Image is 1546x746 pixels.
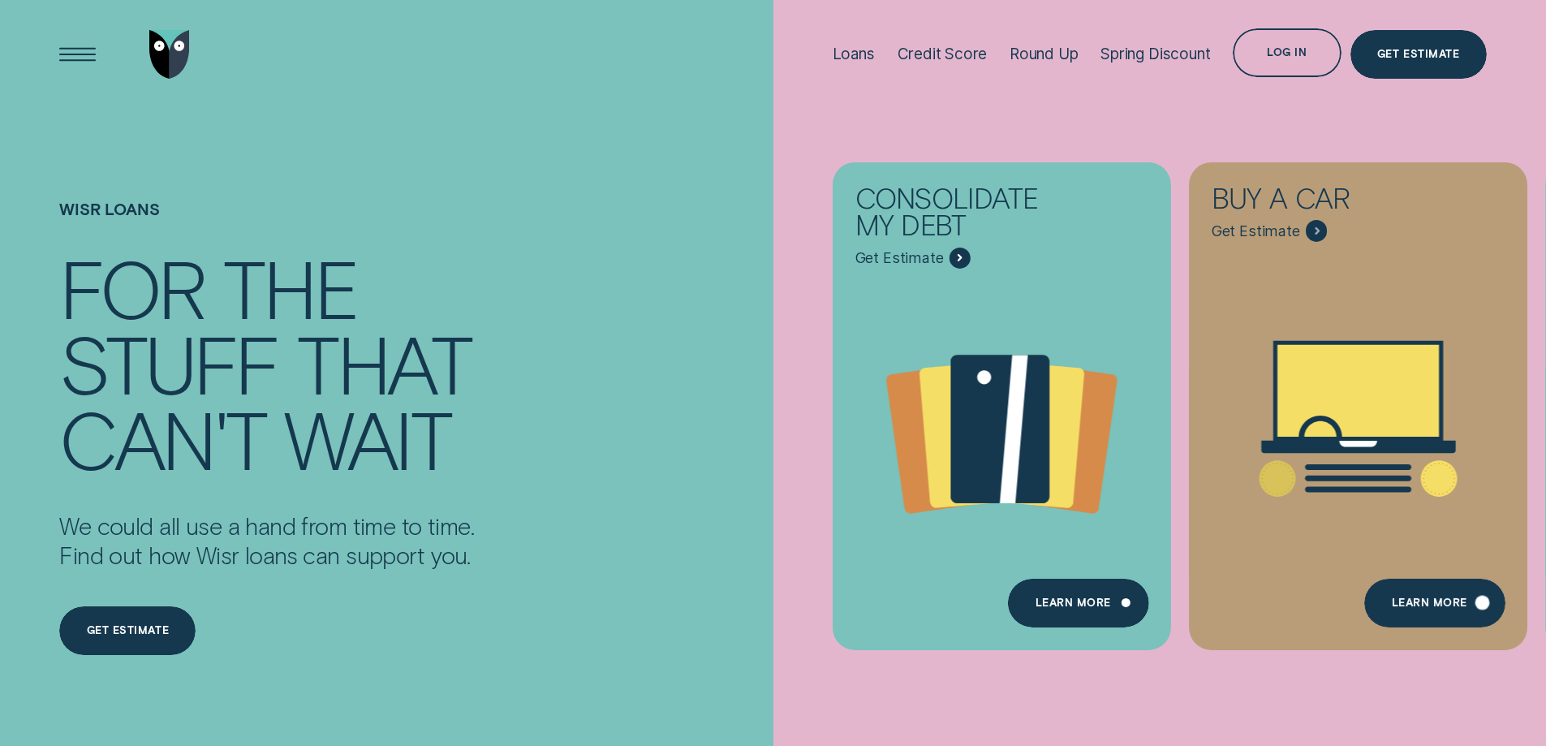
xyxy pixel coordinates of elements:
[284,400,450,476] div: wait
[1233,28,1341,77] button: Log in
[297,325,470,400] div: that
[59,400,265,476] div: can't
[833,162,1171,636] a: Consolidate my debt - Learn more
[59,511,474,570] p: We could all use a hand from time to time. Find out how Wisr loans can support you.
[833,45,875,63] div: Loans
[59,606,196,655] a: Get estimate
[149,30,190,79] img: Wisr
[1364,579,1505,627] a: Learn More
[59,249,205,325] div: For
[1350,30,1487,79] a: Get Estimate
[54,30,102,79] button: Open Menu
[59,325,278,400] div: stuff
[223,249,357,325] div: the
[855,249,944,267] span: Get Estimate
[1010,45,1079,63] div: Round Up
[1100,45,1210,63] div: Spring Discount
[59,200,474,249] h1: Wisr loans
[59,249,474,476] h4: For the stuff that can't wait
[1212,222,1300,240] span: Get Estimate
[1212,184,1428,220] div: Buy a car
[898,45,988,63] div: Credit Score
[1008,579,1148,627] a: Learn more
[855,184,1072,247] div: Consolidate my debt
[1189,162,1527,636] a: Buy a car - Learn more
